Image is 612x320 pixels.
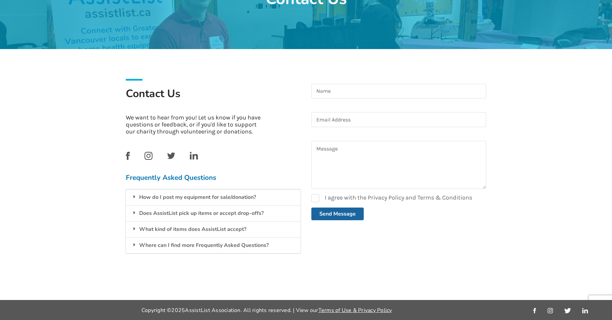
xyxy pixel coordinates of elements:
input: Name [311,84,486,99]
img: instagram_link [144,152,152,160]
p: We want to hear from you! Let us know if you have questions or feedback, or if you'd like to supp... [126,114,266,135]
div: How do I post my equipment for sale/donation? [126,189,301,205]
h1: Contact Us [126,87,301,109]
div: What kind of items does AssistList accept? [126,221,301,237]
img: instagram_link [548,308,553,313]
img: linkedin_link [190,152,198,159]
img: linkedin_link [582,308,588,313]
div: Does AssistList pick up items or accept drop-offs? [126,205,301,221]
img: facebook_link [533,308,536,313]
a: Terms of Use & Privacy Policy [318,307,392,314]
h3: Frequently Asked Questions [126,173,301,182]
input: Email Address [311,112,486,127]
img: twitter_link [564,308,571,313]
label: I agree with the Privacy Policy and Terms & Conditions [311,194,472,202]
img: twitter_link [167,152,175,159]
button: Send Message [311,208,364,220]
div: Where can I find more Frequently Asked Questions? [126,237,301,253]
img: facebook_link [126,152,130,160]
